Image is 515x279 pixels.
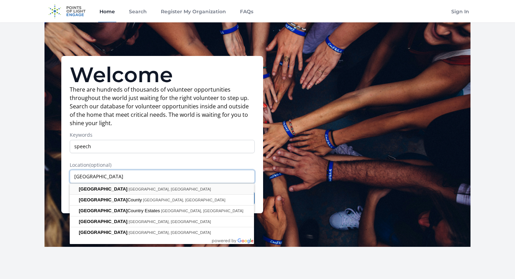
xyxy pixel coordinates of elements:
input: Enter a location [70,170,255,183]
span: [GEOGRAPHIC_DATA] [79,197,128,202]
span: [GEOGRAPHIC_DATA] [79,208,128,213]
span: [GEOGRAPHIC_DATA], [GEOGRAPHIC_DATA] [129,187,211,191]
span: [GEOGRAPHIC_DATA] [79,186,128,192]
span: [GEOGRAPHIC_DATA] [79,219,128,224]
span: Country Estates [79,208,161,213]
span: [GEOGRAPHIC_DATA], [GEOGRAPHIC_DATA] [129,230,211,235]
span: [GEOGRAPHIC_DATA], [GEOGRAPHIC_DATA] [161,209,243,213]
span: [GEOGRAPHIC_DATA], [GEOGRAPHIC_DATA] [129,220,211,224]
span: [GEOGRAPHIC_DATA], [GEOGRAPHIC_DATA] [143,198,225,202]
h1: Welcome [70,64,255,85]
p: There are hundreds of thousands of volunteer opportunities throughout the world just waiting for ... [70,85,255,127]
span: County [79,197,143,202]
label: Keywords [70,131,255,138]
span: (optional) [89,162,111,168]
span: [GEOGRAPHIC_DATA] [79,230,128,235]
label: Location [70,162,255,169]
